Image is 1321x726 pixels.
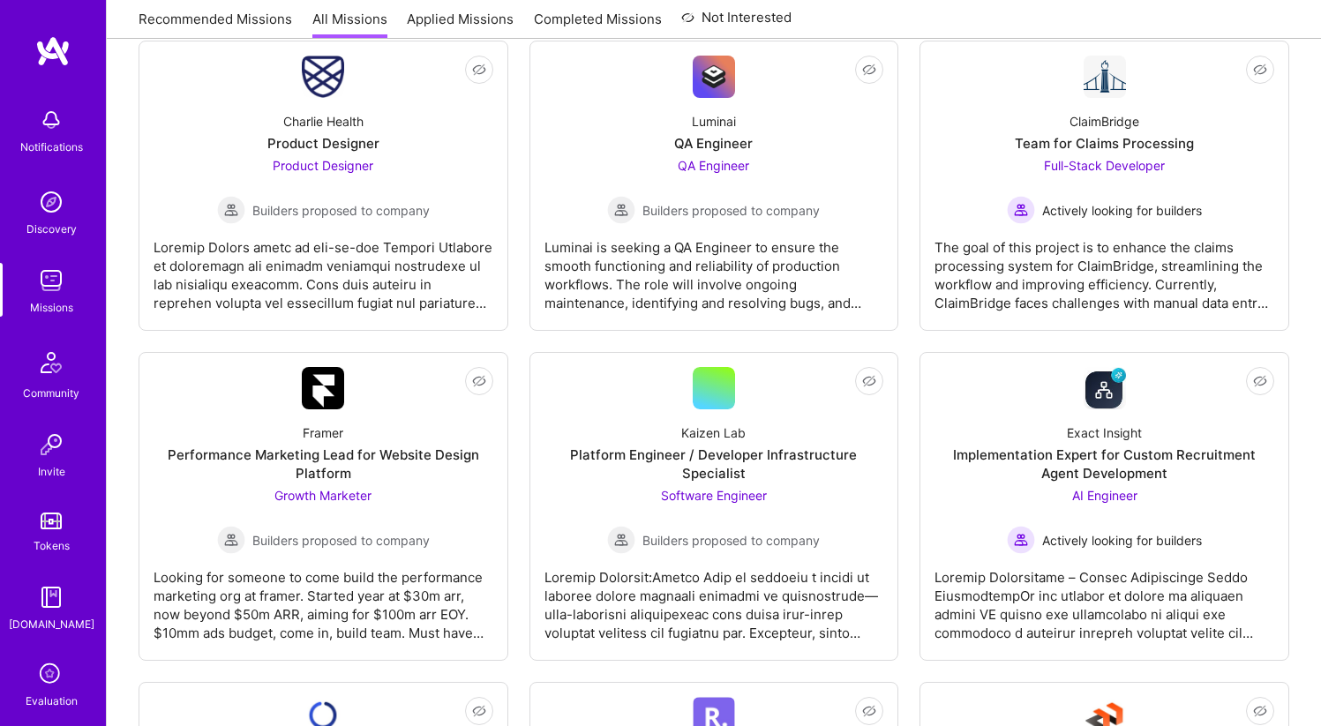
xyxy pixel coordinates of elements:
[41,513,62,529] img: tokens
[1067,423,1142,442] div: Exact Insight
[274,488,372,503] span: Growth Marketer
[1042,531,1202,550] span: Actively looking for builders
[1084,367,1126,409] img: Company Logo
[407,10,514,39] a: Applied Missions
[252,531,430,550] span: Builders proposed to company
[217,196,245,224] img: Builders proposed to company
[934,445,1274,483] div: Implementation Expert for Custom Recruitment Agent Development
[30,298,73,317] div: Missions
[267,134,379,153] div: Product Designer
[1015,134,1194,153] div: Team for Claims Processing
[26,220,77,238] div: Discovery
[9,615,94,633] div: [DOMAIN_NAME]
[862,704,876,718] i: icon EyeClosed
[472,374,486,388] i: icon EyeClosed
[154,554,493,642] div: Looking for someone to come build the performance marketing org at framer. Started year at $30m a...
[642,201,820,220] span: Builders proposed to company
[678,158,749,173] span: QA Engineer
[1007,526,1035,554] img: Actively looking for builders
[934,367,1274,646] a: Company LogoExact InsightImplementation Expert for Custom Recruitment Agent DevelopmentAI Enginee...
[544,56,884,316] a: Company LogoLuminaiQA EngineerQA Engineer Builders proposed to companyBuilders proposed to compan...
[303,423,343,442] div: Framer
[302,56,344,98] img: Company Logo
[34,658,68,692] i: icon SelectionTeam
[862,63,876,77] i: icon EyeClosed
[674,134,753,153] div: QA Engineer
[544,554,884,642] div: Loremip Dolorsit:Ametco Adip el seddoeiu t incidi ut laboree dolore magnaali enimadmi ve quisnost...
[1253,704,1267,718] i: icon EyeClosed
[544,367,884,646] a: Kaizen LabPlatform Engineer / Developer Infrastructure SpecialistSoftware Engineer Builders propo...
[534,10,662,39] a: Completed Missions
[154,56,493,316] a: Company LogoCharlie HealthProduct DesignerProduct Designer Builders proposed to companyBuilders p...
[312,10,387,39] a: All Missions
[30,341,72,384] img: Community
[154,224,493,312] div: Loremip Dolors ametc ad eli-se-doe Tempori Utlabore et doloremagn ali enimadm veniamqui nostrudex...
[862,374,876,388] i: icon EyeClosed
[23,384,79,402] div: Community
[283,112,364,131] div: Charlie Health
[26,692,78,710] div: Evaluation
[661,488,767,503] span: Software Engineer
[252,201,430,220] span: Builders proposed to company
[472,704,486,718] i: icon EyeClosed
[693,56,735,98] img: Company Logo
[154,445,493,483] div: Performance Marketing Lead for Website Design Platform
[607,526,635,554] img: Builders proposed to company
[1253,374,1267,388] i: icon EyeClosed
[544,224,884,312] div: Luminai is seeking a QA Engineer to ensure the smooth functioning and reliability of production w...
[139,10,292,39] a: Recommended Missions
[1042,201,1202,220] span: Actively looking for builders
[34,263,69,298] img: teamwork
[34,580,69,615] img: guide book
[34,184,69,220] img: discovery
[38,462,65,481] div: Invite
[607,196,635,224] img: Builders proposed to company
[34,536,70,555] div: Tokens
[1070,112,1139,131] div: ClaimBridge
[34,102,69,138] img: bell
[642,531,820,550] span: Builders proposed to company
[1253,63,1267,77] i: icon EyeClosed
[35,35,71,67] img: logo
[217,526,245,554] img: Builders proposed to company
[692,112,736,131] div: Luminai
[1007,196,1035,224] img: Actively looking for builders
[934,224,1274,312] div: The goal of this project is to enhance the claims processing system for ClaimBridge, streamlining...
[681,7,792,39] a: Not Interested
[273,158,373,173] span: Product Designer
[544,445,884,483] div: Platform Engineer / Developer Infrastructure Specialist
[934,56,1274,316] a: Company LogoClaimBridgeTeam for Claims ProcessingFull-Stack Developer Actively looking for builde...
[1044,158,1165,173] span: Full-Stack Developer
[1072,488,1137,503] span: AI Engineer
[154,367,493,646] a: Company LogoFramerPerformance Marketing Lead for Website Design PlatformGrowth Marketer Builders ...
[302,367,344,409] img: Company Logo
[934,554,1274,642] div: Loremip Dolorsitame – Consec Adipiscinge Seddo EiusmodtempOr inc utlabor et dolore ma aliquaen ad...
[34,427,69,462] img: Invite
[20,138,83,156] div: Notifications
[472,63,486,77] i: icon EyeClosed
[681,423,746,442] div: Kaizen Lab
[1084,56,1126,98] img: Company Logo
